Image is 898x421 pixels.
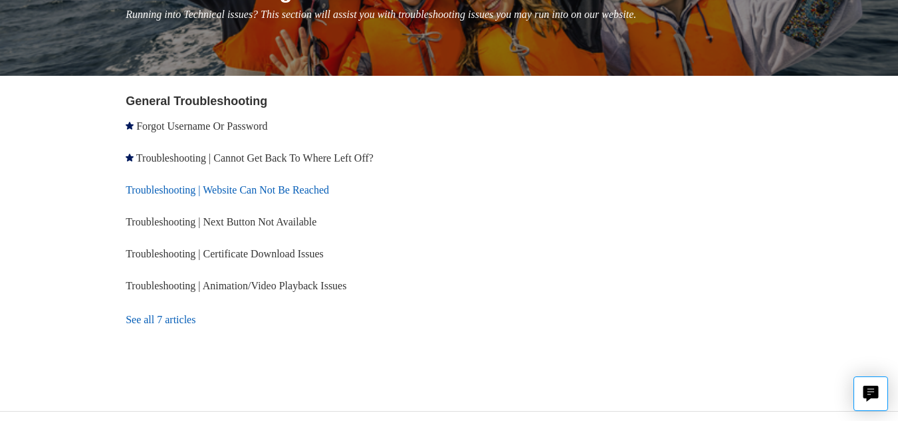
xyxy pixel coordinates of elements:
[126,184,329,196] a: Troubleshooting | Website Can Not Be Reached
[126,154,134,162] svg: Promoted article
[126,302,453,338] a: See all 7 articles
[136,120,267,132] a: Forgot Username Or Password
[126,216,316,227] a: Troubleshooting | Next Button Not Available
[126,280,346,291] a: Troubleshooting | Animation/Video Playback Issues
[126,248,324,259] a: Troubleshooting | Certificate Download Issues
[126,7,853,23] p: Running into Technical issues? This section will assist you with troubleshooting issues you may r...
[126,94,267,108] a: General Troubleshooting
[853,376,888,411] button: Live chat
[136,152,374,164] a: Troubleshooting | Cannot Get Back To Where Left Off?
[126,122,134,130] svg: Promoted article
